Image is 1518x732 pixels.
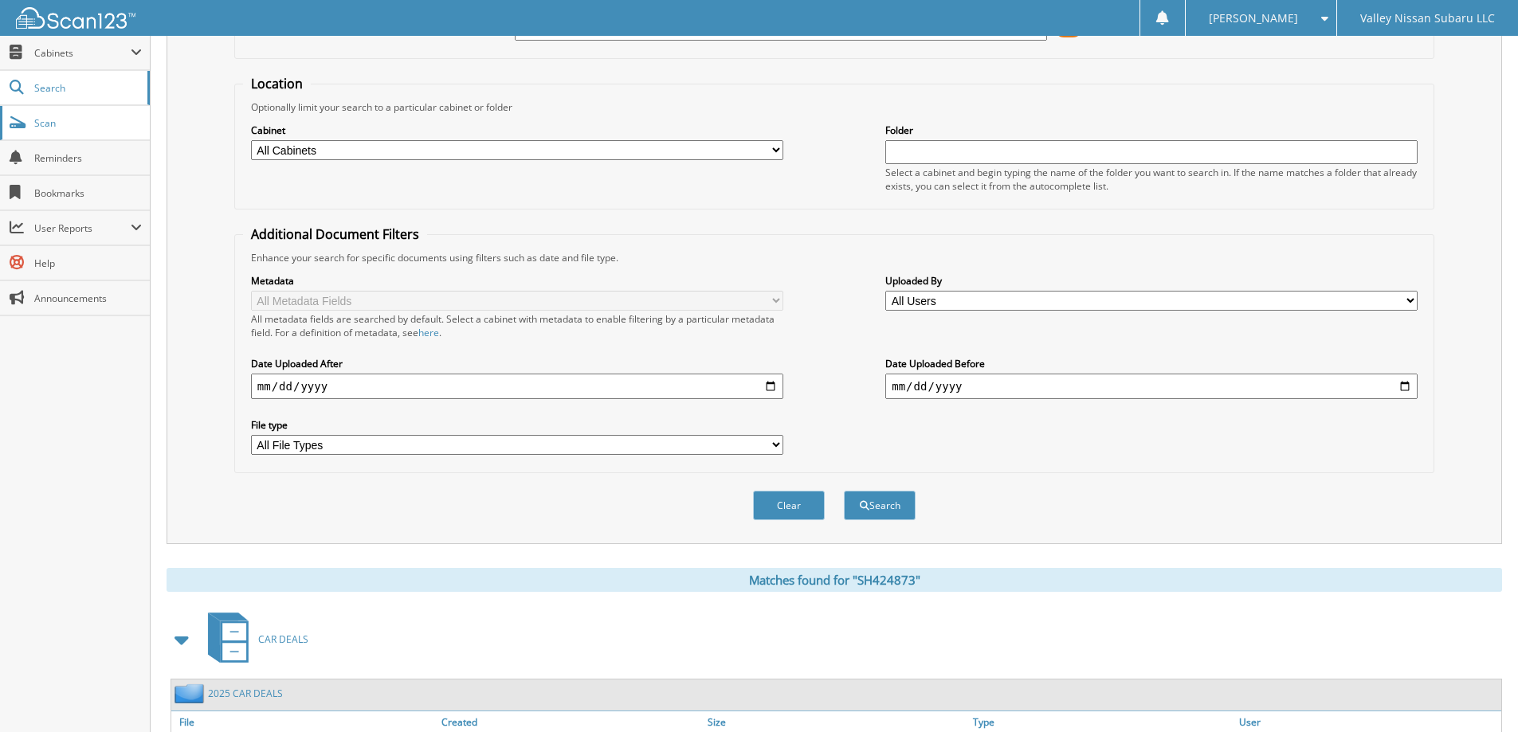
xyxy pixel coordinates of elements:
span: CAR DEALS [258,632,308,646]
img: folder2.png [175,683,208,703]
span: Scan [34,116,142,130]
label: Metadata [251,274,783,288]
iframe: Chat Widget [1438,656,1518,732]
img: scan123-logo-white.svg [16,7,135,29]
div: Enhance your search for specific documents using filters such as date and file type. [243,251,1426,264]
label: Date Uploaded Before [885,357,1418,370]
button: Clear [753,491,825,520]
a: 2025 CAR DEALS [208,687,283,700]
div: All metadata fields are searched by default. Select a cabinet with metadata to enable filtering b... [251,312,783,339]
div: Optionally limit your search to a particular cabinet or folder [243,100,1426,114]
span: Cabinets [34,46,131,60]
span: Bookmarks [34,186,142,200]
span: [PERSON_NAME] [1209,14,1298,23]
input: start [251,374,783,399]
span: Announcements [34,292,142,305]
div: Matches found for "SH424873" [167,568,1502,592]
a: CAR DEALS [198,608,308,671]
span: Help [34,256,142,270]
label: Cabinet [251,123,783,137]
a: here [418,326,439,339]
span: Reminders [34,151,142,165]
label: Folder [885,123,1418,137]
span: User Reports [34,221,131,235]
label: Date Uploaded After [251,357,783,370]
label: File type [251,418,783,432]
label: Uploaded By [885,274,1418,288]
div: Select a cabinet and begin typing the name of the folder you want to search in. If the name match... [885,166,1418,193]
input: end [885,374,1418,399]
button: Search [844,491,916,520]
legend: Additional Document Filters [243,225,427,243]
span: Search [34,81,139,95]
legend: Location [243,75,311,92]
span: Valley Nissan Subaru LLC [1360,14,1495,23]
